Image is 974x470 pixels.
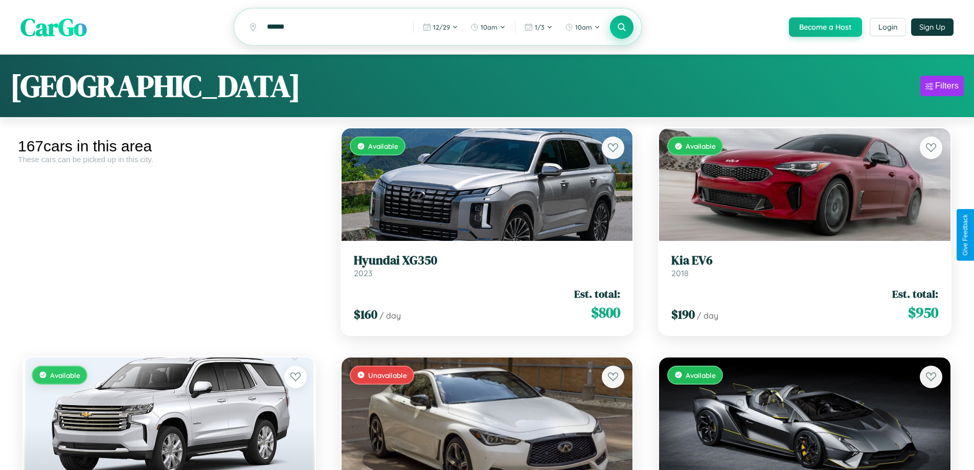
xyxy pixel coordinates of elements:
button: Become a Host [789,17,862,37]
span: / day [697,310,718,321]
span: 10am [481,23,497,31]
span: 12 / 29 [433,23,450,31]
a: Kia EV62018 [671,253,938,278]
span: $ 160 [354,306,377,323]
button: Sign Up [911,18,954,36]
div: Give Feedback [962,214,969,256]
span: 10am [575,23,592,31]
span: 1 / 3 [535,23,545,31]
span: $ 190 [671,306,695,323]
h3: Hyundai XG350 [354,253,621,268]
span: 2023 [354,268,372,278]
div: 167 cars in this area [18,138,321,155]
span: Available [686,142,716,150]
span: Est. total: [574,286,620,301]
span: $ 950 [908,302,938,323]
span: / day [379,310,401,321]
span: Available [686,371,716,379]
button: Filters [920,76,964,96]
span: Est. total: [892,286,938,301]
div: These cars can be picked up in this city. [18,155,321,164]
button: 10am [560,19,605,35]
span: Available [368,142,398,150]
span: 2018 [671,268,689,278]
button: 10am [465,19,511,35]
button: 1/3 [519,19,558,35]
h3: Kia EV6 [671,253,938,268]
button: 12/29 [418,19,463,35]
button: Login [870,18,906,36]
div: Filters [935,81,959,91]
span: $ 800 [591,302,620,323]
a: Hyundai XG3502023 [354,253,621,278]
span: CarGo [20,10,87,44]
span: Available [50,371,80,379]
h1: [GEOGRAPHIC_DATA] [10,65,301,107]
span: Unavailable [368,371,407,379]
